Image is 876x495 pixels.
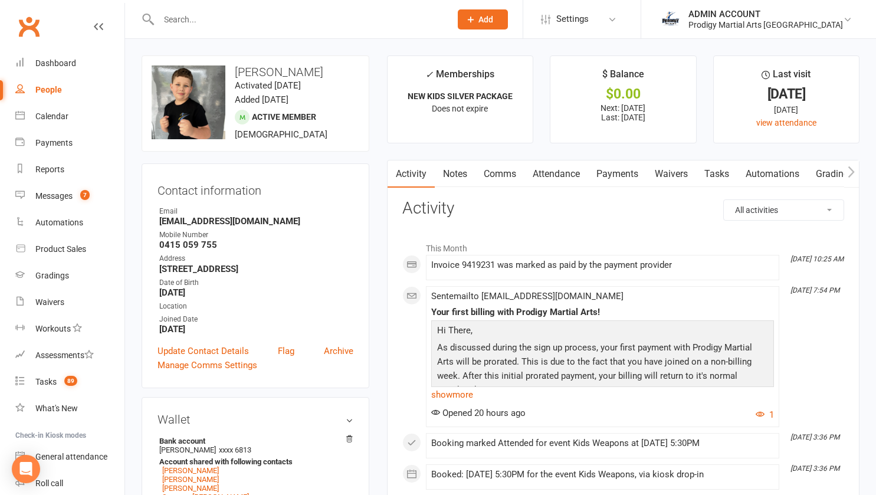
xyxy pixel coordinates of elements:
[478,15,493,24] span: Add
[790,433,839,441] i: [DATE] 3:36 PM
[159,277,353,289] div: Date of Birth
[388,160,435,188] a: Activity
[35,85,62,94] div: People
[425,67,494,88] div: Memberships
[35,218,83,227] div: Automations
[35,58,76,68] div: Dashboard
[35,478,63,488] div: Roll call
[14,12,44,41] a: Clubworx
[556,6,589,32] span: Settings
[158,179,353,197] h3: Contact information
[15,77,124,103] a: People
[756,118,816,127] a: view attendance
[724,88,848,100] div: [DATE]
[434,340,771,400] p: As discussed during the sign up process, your first payment with Prodigy Martial Arts will be pro...
[35,452,107,461] div: General attendance
[159,437,347,445] strong: Bank account
[431,291,624,301] span: Sent email to [EMAIL_ADDRESS][DOMAIN_NAME]
[158,344,249,358] a: Update Contact Details
[35,377,57,386] div: Tasks
[15,50,124,77] a: Dashboard
[790,255,844,263] i: [DATE] 10:25 AM
[152,65,225,139] img: image1687936018.png
[35,271,69,280] div: Gradings
[688,19,843,30] div: Prodigy Martial Arts [GEOGRAPHIC_DATA]
[15,236,124,263] a: Product Sales
[688,9,843,19] div: ADMIN ACCOUNT
[235,94,288,105] time: Added [DATE]
[80,190,90,200] span: 7
[15,209,124,236] a: Automations
[561,88,685,100] div: $0.00
[35,297,64,307] div: Waivers
[524,160,588,188] a: Attendance
[159,240,353,250] strong: 0415 059 755
[158,413,353,426] h3: Wallet
[15,103,124,130] a: Calendar
[235,129,327,140] span: [DEMOGRAPHIC_DATA]
[737,160,808,188] a: Automations
[435,160,475,188] a: Notes
[159,264,353,274] strong: [STREET_ADDRESS]
[15,369,124,395] a: Tasks 89
[219,445,251,454] span: xxxx 6813
[162,475,219,484] a: [PERSON_NAME]
[159,457,347,466] strong: Account shared with following contacts
[15,395,124,422] a: What's New
[35,165,64,174] div: Reports
[15,444,124,470] a: General attendance kiosk mode
[159,287,353,298] strong: [DATE]
[434,323,771,340] p: Hi There,
[431,307,774,317] div: Your first billing with Prodigy Martial Arts!
[458,9,508,29] button: Add
[162,466,219,475] a: [PERSON_NAME]
[647,160,696,188] a: Waivers
[159,324,353,335] strong: [DATE]
[790,286,839,294] i: [DATE] 7:54 PM
[431,386,774,403] a: show more
[12,455,40,483] div: Open Intercom Messenger
[561,103,685,122] p: Next: [DATE] Last: [DATE]
[278,344,294,358] a: Flag
[425,69,433,80] i: ✓
[159,216,353,227] strong: [EMAIL_ADDRESS][DOMAIN_NAME]
[35,138,73,147] div: Payments
[15,316,124,342] a: Workouts
[158,358,257,372] a: Manage Comms Settings
[402,236,844,255] li: This Month
[602,67,644,88] div: $ Balance
[659,8,683,31] img: thumb_image1686208220.png
[159,253,353,264] div: Address
[35,404,78,413] div: What's New
[35,112,68,121] div: Calendar
[431,438,774,448] div: Booking marked Attended for event Kids Weapons at [DATE] 5:30PM
[588,160,647,188] a: Payments
[15,342,124,369] a: Assessments
[756,408,774,422] button: 1
[15,183,124,209] a: Messages 7
[15,156,124,183] a: Reports
[431,408,526,418] span: Opened 20 hours ago
[159,314,353,325] div: Joined Date
[35,191,73,201] div: Messages
[35,350,94,360] div: Assessments
[402,199,844,218] h3: Activity
[35,244,86,254] div: Product Sales
[152,65,359,78] h3: [PERSON_NAME]
[155,11,442,28] input: Search...
[15,263,124,289] a: Gradings
[162,484,219,493] a: [PERSON_NAME]
[15,130,124,156] a: Payments
[159,301,353,312] div: Location
[324,344,353,358] a: Archive
[431,260,774,270] div: Invoice 9419231 was marked as paid by the payment provider
[408,91,513,101] strong: NEW KIDS SILVER PACKAGE
[235,80,301,91] time: Activated [DATE]
[432,104,488,113] span: Does not expire
[724,103,848,116] div: [DATE]
[475,160,524,188] a: Comms
[64,376,77,386] span: 89
[431,470,774,480] div: Booked: [DATE] 5:30PM for the event Kids Weapons, via kiosk drop-in
[762,67,811,88] div: Last visit
[696,160,737,188] a: Tasks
